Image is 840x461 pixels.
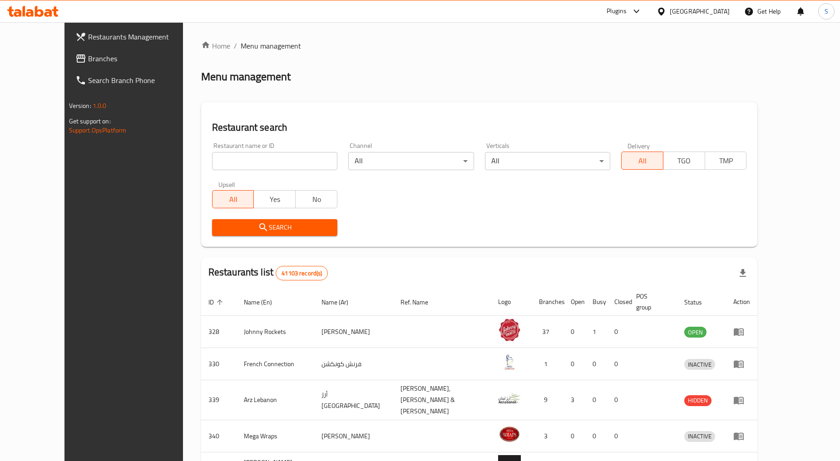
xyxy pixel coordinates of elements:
td: 0 [607,380,629,420]
button: All [621,152,663,170]
span: All [625,154,660,167]
th: Open [563,288,585,316]
div: Menu [733,326,750,337]
td: 0 [585,420,607,452]
td: فرنش كونكشن [314,348,393,380]
div: Menu [733,431,750,441]
span: Yes [257,193,292,206]
td: Mega Wraps [237,420,315,452]
div: Plugins [607,6,627,17]
span: Search [219,222,330,233]
td: [PERSON_NAME] [314,316,393,348]
td: 3 [563,380,585,420]
a: Search Branch Phone [68,69,205,91]
td: 0 [607,420,629,452]
td: 37 [532,316,563,348]
span: Menu management [241,40,301,51]
td: Arz Lebanon [237,380,315,420]
td: 339 [201,380,237,420]
div: All [485,152,610,170]
span: POS group [636,291,667,313]
a: Branches [68,48,205,69]
a: Restaurants Management [68,26,205,48]
div: Total records count [276,266,328,280]
div: All [348,152,474,170]
button: Yes [253,190,296,208]
span: OPEN [684,327,707,338]
span: TMP [709,154,743,167]
td: 0 [563,420,585,452]
span: All [216,193,251,206]
td: French Connection [237,348,315,380]
img: Mega Wraps [498,423,521,446]
button: Search [212,219,337,236]
td: 1 [585,316,607,348]
span: ID [208,297,226,308]
img: Johnny Rockets [498,319,521,341]
div: Menu [733,395,750,406]
td: 1 [532,348,563,380]
td: [PERSON_NAME],[PERSON_NAME] & [PERSON_NAME] [393,380,491,420]
span: TGO [667,154,702,167]
span: Restaurants Management [88,31,198,42]
nav: breadcrumb [201,40,758,51]
th: Busy [585,288,607,316]
td: 328 [201,316,237,348]
th: Branches [532,288,563,316]
td: Johnny Rockets [237,316,315,348]
td: 330 [201,348,237,380]
td: أرز [GEOGRAPHIC_DATA] [314,380,393,420]
button: No [295,190,337,208]
span: INACTIVE [684,431,715,441]
span: No [299,193,334,206]
div: [GEOGRAPHIC_DATA] [670,6,730,16]
th: Logo [491,288,532,316]
button: TMP [705,152,747,170]
li: / [234,40,237,51]
a: Home [201,40,230,51]
span: S [825,6,828,16]
span: 41103 record(s) [276,269,327,278]
td: 3 [532,420,563,452]
td: 0 [607,316,629,348]
span: Branches [88,53,198,64]
span: Ref. Name [400,297,440,308]
label: Delivery [628,142,650,149]
span: Search Branch Phone [88,75,198,86]
td: 9 [532,380,563,420]
div: Export file [732,262,754,284]
div: Menu [733,358,750,369]
span: 1.0.0 [93,100,107,112]
input: Search for restaurant name or ID.. [212,152,337,170]
h2: Menu management [201,69,291,84]
th: Closed [607,288,629,316]
h2: Restaurants list [208,265,328,280]
span: Version: [69,100,91,112]
div: INACTIVE [684,359,715,370]
h2: Restaurant search [212,121,747,134]
td: 0 [607,348,629,380]
span: INACTIVE [684,359,715,370]
span: Status [684,297,714,308]
img: Arz Lebanon [498,387,521,410]
td: 0 [585,348,607,380]
td: 0 [585,380,607,420]
span: HIDDEN [684,395,712,406]
td: 0 [563,316,585,348]
th: Action [726,288,757,316]
span: Get support on: [69,115,111,127]
span: Name (Ar) [321,297,360,308]
img: French Connection [498,351,521,373]
td: [PERSON_NAME] [314,420,393,452]
td: 0 [563,348,585,380]
a: Support.OpsPlatform [69,124,127,136]
td: 340 [201,420,237,452]
button: All [212,190,254,208]
span: Name (En) [244,297,284,308]
label: Upsell [218,181,235,187]
button: TGO [663,152,705,170]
